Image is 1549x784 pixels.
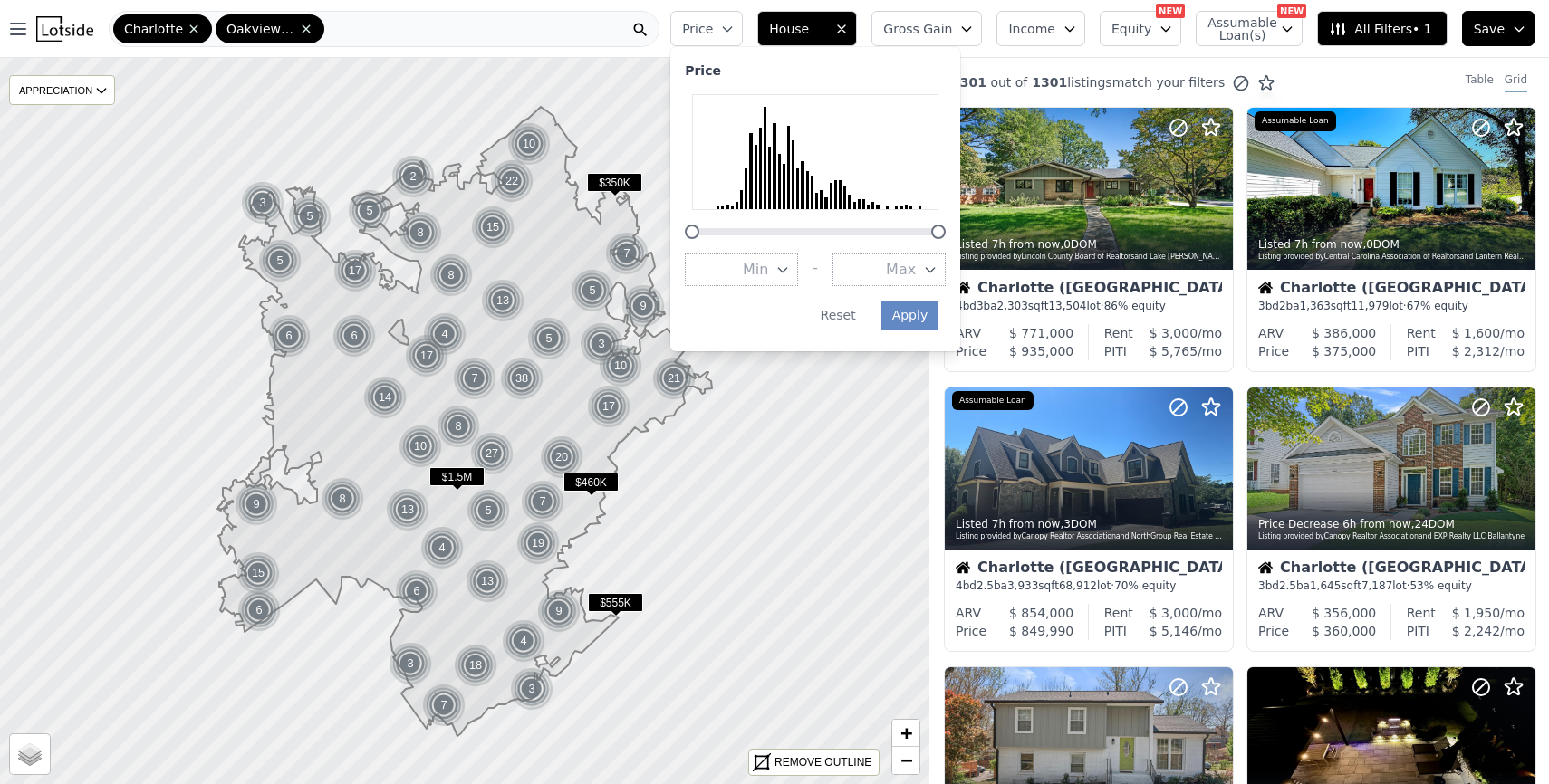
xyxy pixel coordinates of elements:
div: 8 [429,253,473,297]
div: 38 [500,357,544,400]
div: Price [1258,342,1289,360]
div: 4 [420,526,464,569]
img: g1.png [500,357,544,400]
div: 7 [605,232,649,275]
div: Charlotte ([GEOGRAPHIC_DATA]) [1258,560,1525,578]
span: Min [743,259,768,281]
div: 14 [363,376,407,419]
img: g1.png [510,667,554,711]
img: g1.png [537,589,582,633]
span: $ 5,146 [1150,624,1198,638]
img: g1.png [481,279,525,322]
button: Price [670,11,743,46]
span: $ 1,950 [1452,606,1500,620]
span: 13,504 [1048,300,1086,312]
div: 5 [288,195,332,238]
img: g1.png [580,322,624,366]
span: $ 360,000 [1312,624,1376,638]
img: g1.png [527,317,572,360]
div: Price [1258,622,1289,640]
div: 9 [621,284,665,328]
div: 8 [321,477,364,521]
img: g1.png [420,526,465,569]
div: /mo [1429,622,1525,640]
button: All Filters• 1 [1317,11,1447,46]
span: $ 849,990 [1009,624,1073,638]
span: Charlotte [124,20,183,38]
img: g1.png [236,551,281,595]
div: 15 [471,206,515,249]
img: House [1258,281,1273,295]
div: 8 [437,405,480,448]
div: Assumable Loan [1255,111,1336,131]
span: $ 2,312 [1452,344,1500,359]
div: Price [685,62,721,80]
a: Zoom out [892,747,919,774]
div: PITI [1104,622,1127,640]
div: 6 [267,314,311,358]
div: 6 [395,569,438,613]
div: Price [956,342,986,360]
div: /mo [1127,342,1222,360]
div: 3 [389,642,432,685]
img: House [956,281,970,295]
button: Apply [881,301,939,330]
img: g1.png [599,344,643,387]
div: 3 [580,322,623,366]
span: $ 5,765 [1150,344,1198,359]
div: 5 [348,189,391,233]
span: 11,979 [1351,300,1389,312]
span: + [900,722,912,744]
div: 4 bd 3 ba sqft lot · 86% equity [956,299,1222,313]
div: - [813,253,818,286]
img: g1.png [453,357,497,400]
img: g1.png [470,432,515,475]
img: Lotside [36,16,93,42]
div: 5 [571,269,614,312]
div: 8 [399,211,442,254]
div: $555K [588,593,643,619]
span: 68,912 [1059,579,1097,592]
img: House [1258,560,1273,575]
img: g1.png [516,521,561,565]
img: House [956,560,970,575]
span: $350K [587,173,642,192]
div: 27 [470,432,514,475]
button: Income [996,11,1085,46]
div: 3 bd 2 ba sqft lot · 67% equity [1258,299,1525,313]
div: 19 [516,521,560,565]
div: ARV [1258,604,1284,622]
span: $ 2,242 [1452,624,1500,638]
img: g1.png [521,480,565,523]
img: g1.png [652,357,697,400]
span: Assumable Loan(s) [1207,16,1265,42]
a: Listed 7h from now,3DOMListing provided byCanopy Realtor Associationand NorthGroup Real Estate LL... [944,387,1232,652]
span: Save [1474,20,1505,38]
span: 7,187 [1361,579,1392,592]
div: Price [956,622,986,640]
img: g1.png [321,477,365,521]
div: 13 [481,279,524,322]
div: Listed , 3 DOM [956,517,1224,531]
div: 3 bd 2.5 ba sqft lot · 53% equity [1258,578,1525,593]
span: $1.5M [429,467,485,486]
img: g1.png [235,483,279,526]
div: 17 [333,249,377,292]
div: Listed , 0 DOM [956,237,1224,252]
img: g1.png [571,269,615,312]
div: /mo [1436,324,1525,342]
div: 7 [422,684,466,727]
div: ARV [956,604,981,622]
div: 2 [391,155,435,198]
img: g1.png [333,249,378,292]
div: Listing provided by Lincoln County Board of Realtors and Lake [PERSON_NAME] Realty, Inc. [956,252,1224,263]
div: 4 bd 2.5 ba sqft lot · 70% equity [956,578,1222,593]
div: Rent [1104,324,1133,342]
span: $ 1,600 [1452,326,1500,340]
a: Listed 7h from now,0DOMListing provided byCentral Carolina Association of Realtorsand Lantern Rea... [1246,107,1535,372]
time: 2025-09-15 13:19 [1342,518,1411,531]
a: Layers [10,734,50,774]
button: Equity [1100,11,1181,46]
img: g1.png [502,619,546,663]
div: 6 [237,588,281,632]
